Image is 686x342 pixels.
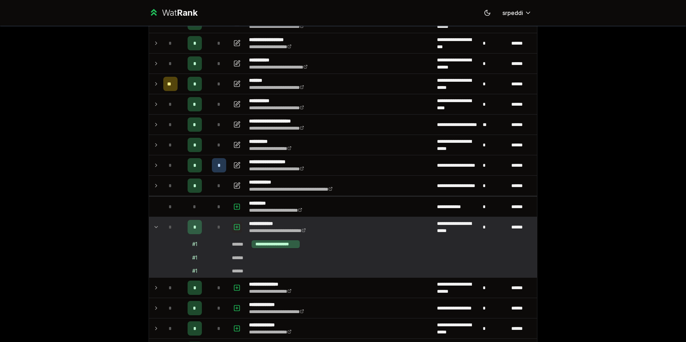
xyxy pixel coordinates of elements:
[192,254,197,261] div: # 1
[497,6,537,19] button: srpeddi
[149,7,198,19] a: WatRank
[162,7,198,19] div: Wat
[192,241,197,248] div: # 1
[177,7,198,18] span: Rank
[502,9,523,17] span: srpeddi
[192,267,197,275] div: # 1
